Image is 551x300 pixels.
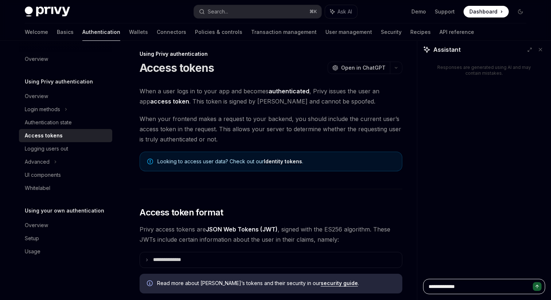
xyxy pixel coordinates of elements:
[19,142,112,155] a: Logging users out
[19,232,112,245] a: Setup
[157,158,395,165] span: Looking to access user data? Check out our .
[19,129,112,142] a: Access tokens
[140,50,402,58] div: Using Privy authentication
[25,157,50,166] div: Advanced
[150,98,189,105] strong: access token
[515,6,526,17] button: Toggle dark mode
[57,23,74,41] a: Basics
[411,8,426,15] a: Demo
[208,7,228,16] div: Search...
[410,23,431,41] a: Recipes
[25,144,68,153] div: Logging users out
[435,65,534,76] div: Responses are generated using AI and may contain mistakes.
[25,118,72,127] div: Authentication state
[25,184,50,192] div: Whitelabel
[25,221,48,230] div: Overview
[439,23,474,41] a: API reference
[269,87,309,95] strong: authenticated
[25,55,48,63] div: Overview
[25,234,39,243] div: Setup
[140,114,402,144] span: When your frontend makes a request to your backend, you should include the current user’s access ...
[25,92,48,101] div: Overview
[341,64,386,71] span: Open in ChatGPT
[19,116,112,129] a: Authentication state
[206,226,278,233] a: JSON Web Tokens (JWT)
[82,23,120,41] a: Authentication
[19,52,112,66] a: Overview
[325,23,372,41] a: User management
[19,182,112,195] a: Whitelabel
[25,23,48,41] a: Welcome
[140,224,402,245] span: Privy access tokens are , signed with the ES256 algorithm. These JWTs include certain information...
[381,23,402,41] a: Security
[433,45,461,54] span: Assistant
[140,61,214,74] h1: Access tokens
[157,23,186,41] a: Connectors
[157,280,395,287] span: Read more about [PERSON_NAME]’s tokens and their security in our .
[25,77,93,86] h5: Using Privy authentication
[147,159,153,164] svg: Note
[25,105,60,114] div: Login methods
[25,247,40,256] div: Usage
[195,23,242,41] a: Policies & controls
[140,207,223,218] span: Access token format
[147,280,154,288] svg: Info
[140,86,402,106] span: When a user logs in to your app and becomes , Privy issues the user an app . This token is signed...
[337,8,352,15] span: Ask AI
[469,8,497,15] span: Dashboard
[25,206,104,215] h5: Using your own authentication
[533,282,542,291] button: Send message
[19,219,112,232] a: Overview
[19,168,112,182] a: UI components
[251,23,317,41] a: Transaction management
[25,131,63,140] div: Access tokens
[325,5,357,18] button: Ask AI
[194,5,321,18] button: Search...⌘K
[129,23,148,41] a: Wallets
[464,6,509,17] a: Dashboard
[309,9,317,15] span: ⌘ K
[25,7,70,17] img: dark logo
[25,171,61,179] div: UI components
[435,8,455,15] a: Support
[19,90,112,103] a: Overview
[328,62,390,74] button: Open in ChatGPT
[321,280,358,287] a: security guide
[19,245,112,258] a: Usage
[264,158,302,165] a: Identity tokens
